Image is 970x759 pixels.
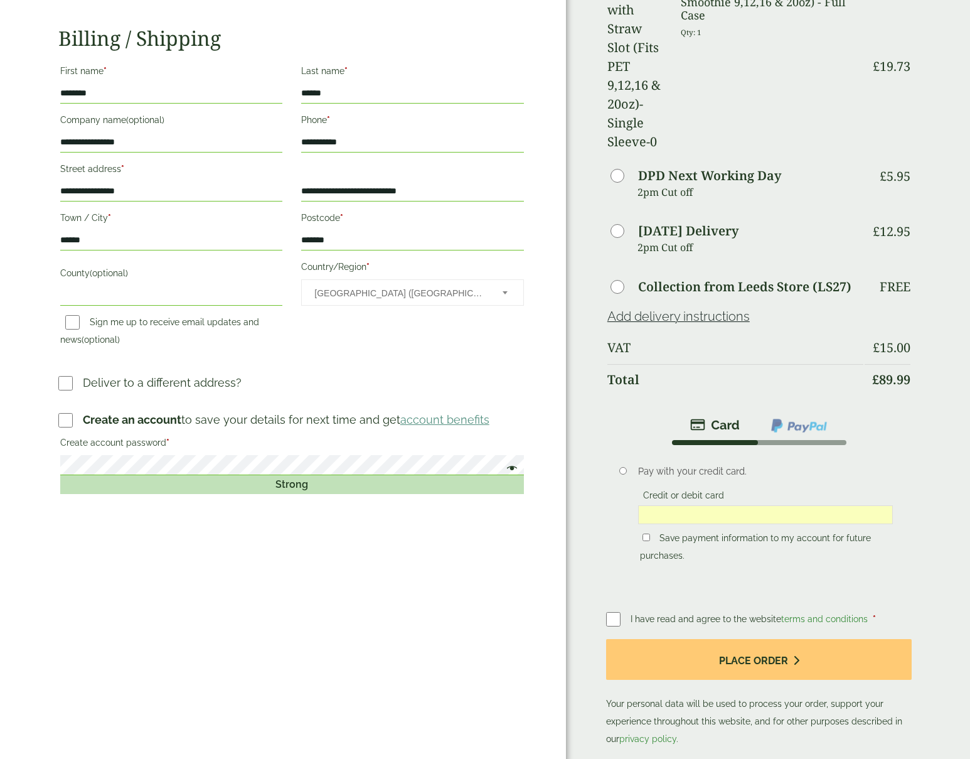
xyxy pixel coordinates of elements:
[642,509,889,520] iframe: Secure card payment input frame
[681,28,701,37] small: Qty: 1
[327,115,330,125] abbr: required
[301,279,524,306] span: Country/Region
[344,66,348,76] abbr: required
[606,639,912,680] button: Place order
[880,168,910,185] bdi: 5.95
[640,533,871,564] label: Save payment information to my account for future purchases.
[301,258,524,279] label: Country/Region
[880,168,887,185] span: £
[314,280,486,306] span: United Kingdom (UK)
[872,371,910,388] bdi: 89.99
[83,374,242,391] p: Deliver to a different address?
[880,279,910,294] p: Free
[104,66,107,76] abbr: required
[60,160,283,181] label: Street address
[60,264,283,286] label: County
[400,413,489,426] a: account benefits
[83,413,181,426] strong: Create an account
[60,475,524,494] div: Strong
[873,223,910,240] bdi: 12.95
[873,339,880,356] span: £
[60,434,524,455] label: Create account password
[638,170,781,182] label: DPD Next Working Day
[631,614,870,624] span: I have read and agree to the website
[638,281,851,293] label: Collection from Leeds Store (LS27)
[607,364,863,395] th: Total
[121,164,124,174] abbr: required
[607,333,863,363] th: VAT
[60,62,283,83] label: First name
[637,238,863,257] p: 2pm Cut off
[690,417,740,433] img: stripe.png
[58,26,526,50] h2: Billing / Shipping
[638,225,738,237] label: [DATE] Delivery
[638,465,893,478] p: Pay with your credit card.
[873,58,910,75] bdi: 19.73
[60,317,259,348] label: Sign me up to receive email updates and news
[301,62,524,83] label: Last name
[90,268,128,278] span: (optional)
[781,614,868,624] a: terms and conditions
[65,315,80,330] input: Sign me up to receive email updates and news(optional)
[607,309,750,324] a: Add delivery instructions
[619,734,676,744] a: privacy policy
[606,639,912,748] p: Your personal data will be used to process your order, support your experience throughout this we...
[873,339,910,356] bdi: 15.00
[126,115,164,125] span: (optional)
[340,213,343,223] abbr: required
[60,209,283,230] label: Town / City
[366,262,370,272] abbr: required
[770,417,828,434] img: ppcp-gateway.png
[638,490,729,504] label: Credit or debit card
[873,58,880,75] span: £
[872,371,879,388] span: £
[108,213,111,223] abbr: required
[873,614,876,624] abbr: required
[166,438,169,448] abbr: required
[301,209,524,230] label: Postcode
[637,183,863,202] p: 2pm Cut off
[82,335,120,345] span: (optional)
[60,111,283,132] label: Company name
[873,223,880,240] span: £
[83,411,489,428] p: to save your details for next time and get
[301,111,524,132] label: Phone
